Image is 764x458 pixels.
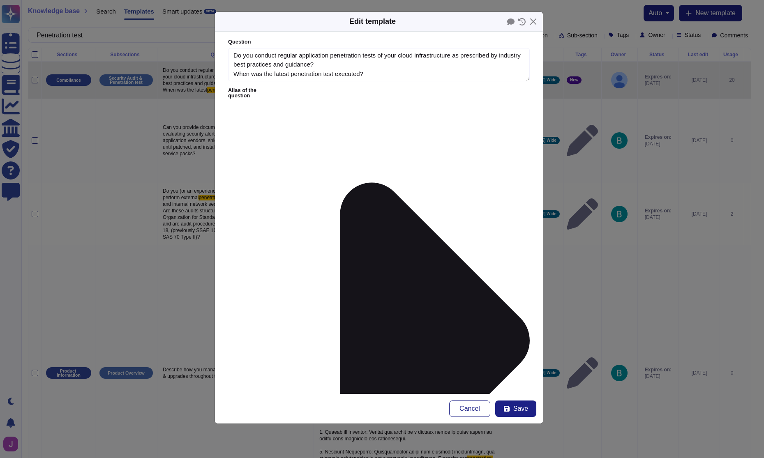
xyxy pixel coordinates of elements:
[459,405,480,412] span: Cancel
[527,15,540,28] button: Close
[228,39,530,45] label: Question
[513,405,528,412] span: Save
[449,400,490,417] button: Cancel
[349,16,396,27] div: Edit template
[495,400,536,417] button: Save
[228,48,530,82] textarea: Do you conduct regular application penetration tests of your cloud infrastructure as prescribed b...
